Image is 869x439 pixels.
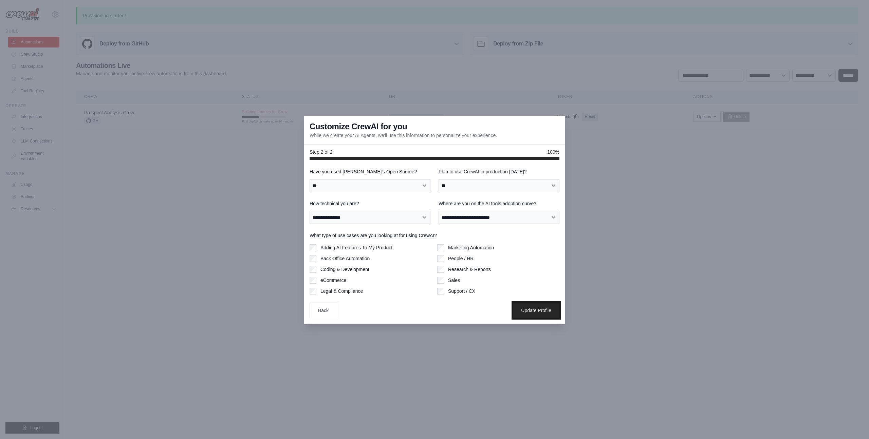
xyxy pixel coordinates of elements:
p: While we create your AI Agents, we'll use this information to personalize your experience. [310,132,497,139]
button: Back [310,303,337,318]
label: eCommerce [320,277,346,284]
label: Where are you on the AI tools adoption curve? [439,200,559,207]
span: Step 2 of 2 [310,149,333,155]
label: Support / CX [448,288,475,294]
label: Legal & Compliance [320,288,363,294]
label: How technical you are? [310,200,430,207]
span: 100% [547,149,559,155]
h3: Customize CrewAI for you [310,121,407,132]
label: Coding & Development [320,266,369,273]
label: Sales [448,277,460,284]
label: Adding AI Features To My Product [320,244,392,251]
label: What type of use cases are you looking at for using CrewAI? [310,232,559,239]
button: Update Profile [513,303,559,318]
label: Research & Reports [448,266,491,273]
label: Have you used [PERSON_NAME]'s Open Source? [310,168,430,175]
label: Back Office Automation [320,255,370,262]
label: Plan to use CrewAI in production [DATE]? [439,168,559,175]
label: Marketing Automation [448,244,494,251]
label: People / HR [448,255,474,262]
